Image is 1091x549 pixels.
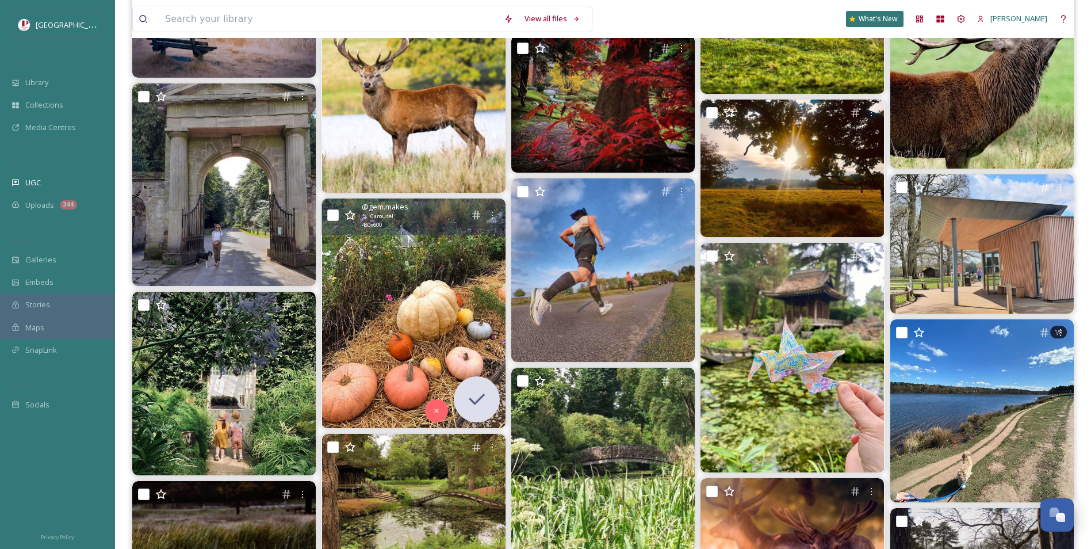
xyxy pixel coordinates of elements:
img: 253073507_370141498178726_369428543834124796_n.jpg.jpg [511,35,695,173]
span: [PERSON_NAME] [990,13,1047,24]
div: 344 [60,200,77,209]
a: [PERSON_NAME] [971,7,1053,30]
img: 248030532_478012176686411_781908690865063548_n.jpg.jpg [322,199,506,428]
span: UGC [25,177,41,188]
span: Privacy Policy [41,533,74,541]
img: 236668777_814793409234774_3600572752959978351_n.jpg.jpg [132,292,316,475]
span: SOCIALS [12,382,35,390]
button: Open Chat [1040,498,1074,532]
span: Uploads [25,200,54,211]
img: 242296903_137398171935649_1712775218305464743_n.jpg.jpg [132,83,316,286]
span: [GEOGRAPHIC_DATA] [36,19,109,30]
span: Galleries [25,254,56,265]
img: 209256641_994000008039925_8356159182848688329_n.jpg.jpg [511,178,695,362]
a: What's New [846,11,904,27]
img: 170691723_450498306180822_1486391295963679932_n.jpg.jpg [890,319,1074,502]
img: 236538862_252369216555441_4011584374069461672_n.jpg.jpg [700,243,884,472]
span: MEDIA [12,59,32,68]
span: Library [25,77,48,88]
span: 480 x 600 [362,221,382,229]
span: Socials [25,399,49,410]
img: 271447931_268484705380053_4784204152496985845_n.jpg.jpg [322,9,506,193]
span: COLLECT [12,159,36,168]
a: Privacy Policy [41,529,74,543]
span: Collections [25,100,63,110]
span: WIDGETS [12,237,38,245]
a: View all files [519,7,586,30]
span: SnapLink [25,345,57,356]
img: download%20(5).png [18,19,30,30]
span: Media Centres [25,122,76,133]
img: 173137455_204760637768399_7394655399963958983_n.jpg.jpg [890,174,1074,314]
span: Embeds [25,277,53,288]
span: Maps [25,322,44,333]
span: @ gem.makes [362,201,408,212]
span: Carousel [370,212,393,220]
img: 245996371_404244454654477_5908183413578384092_n.jpg.jpg [700,100,884,237]
input: Search your library [159,6,498,32]
span: Stories [25,299,50,310]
